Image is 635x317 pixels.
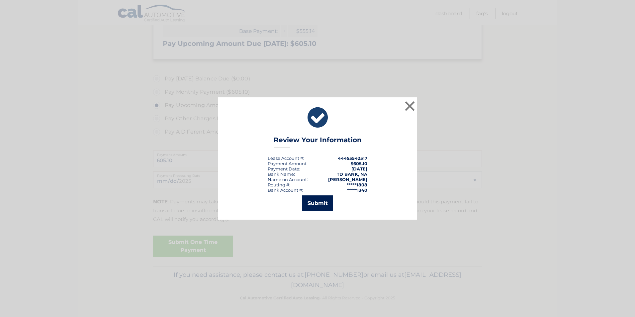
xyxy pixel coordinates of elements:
div: Payment Amount: [268,161,308,166]
div: Bank Account #: [268,187,303,193]
div: Bank Name: [268,171,295,177]
h3: Review Your Information [274,136,362,148]
button: Submit [302,195,333,211]
div: Name on Account: [268,177,308,182]
div: Routing #: [268,182,290,187]
span: $605.10 [351,161,367,166]
span: Payment Date [268,166,299,171]
strong: 44455542517 [338,156,367,161]
button: × [403,99,416,113]
strong: TD BANK, NA [337,171,367,177]
div: : [268,166,300,171]
strong: [PERSON_NAME] [328,177,367,182]
div: Lease Account #: [268,156,304,161]
span: [DATE] [351,166,367,171]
